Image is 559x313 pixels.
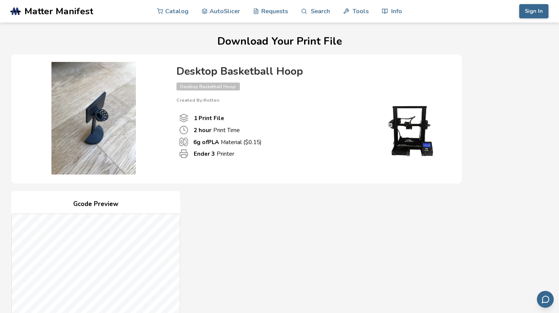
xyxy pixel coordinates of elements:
span: Print Time [179,125,188,135]
h4: Gcode Preview [11,199,180,210]
span: Material Used [179,137,188,146]
p: Material ($ 0.15 ) [193,138,262,146]
h4: Desktop Basketball Hoop [176,66,447,77]
b: 6 g of PLA [193,138,219,146]
p: Printer [194,150,234,158]
button: Sign In [519,4,548,18]
img: Product [19,62,169,175]
h1: Download Your Print File [11,36,548,47]
img: Printer [372,103,447,159]
span: Matter Manifest [24,6,93,17]
button: Send feedback via email [537,291,554,308]
span: Desktop Basketball Hoop [176,83,240,90]
b: 1 Print File [194,114,224,122]
p: Created By: Rotten [176,98,447,103]
span: Number Of Print files [179,113,188,123]
b: 2 hour [194,126,211,134]
b: Ender 3 [194,150,215,158]
span: Printer [179,149,188,158]
p: Print Time [194,126,240,134]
